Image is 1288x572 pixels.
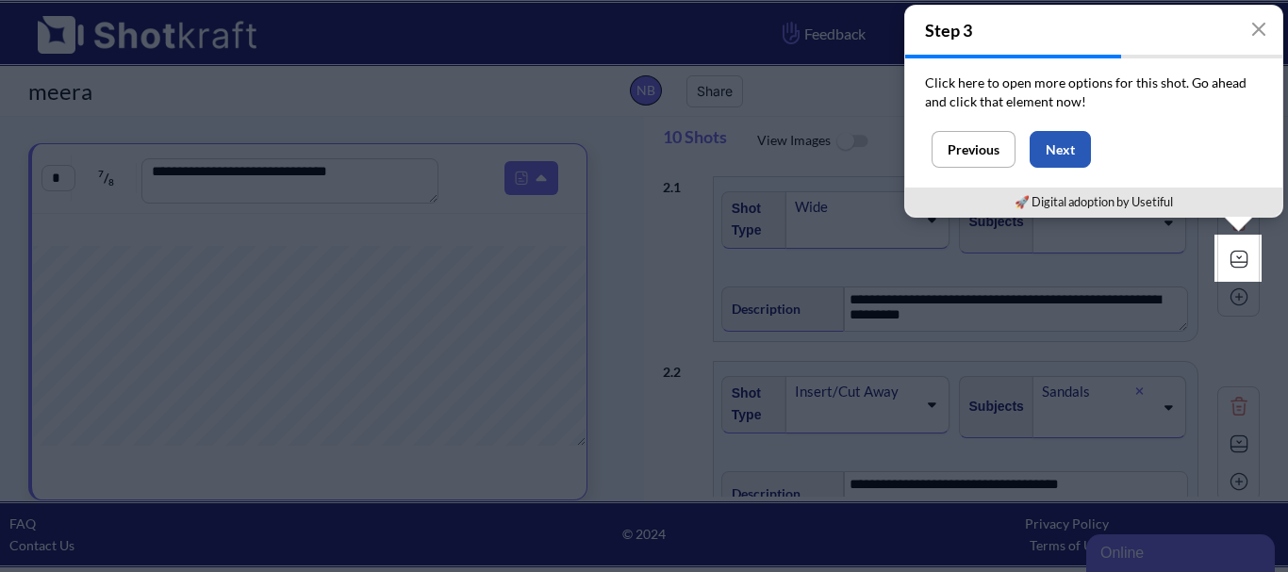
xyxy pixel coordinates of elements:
button: Previous [932,131,1016,168]
a: 🚀 Digital adoption by Usetiful [1015,194,1173,209]
div: Online [14,11,174,34]
h4: Step 3 [905,6,1282,55]
button: Next [1030,131,1091,168]
p: Click here to open more options for this shot. Go ahead and click that element now! [925,74,1263,111]
img: Expand Icon [1225,245,1253,273]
